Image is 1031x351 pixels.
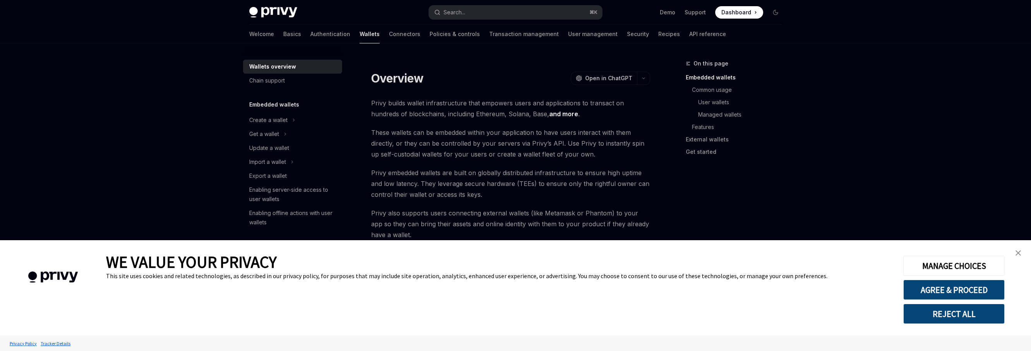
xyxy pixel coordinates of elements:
[585,74,632,82] span: Open in ChatGPT
[249,115,288,125] div: Create a wallet
[249,100,299,109] h5: Embedded wallets
[249,157,286,167] div: Import a wallet
[243,183,342,206] a: Enabling server-side access to user wallets
[249,171,287,181] div: Export a wallet
[721,9,751,16] span: Dashboard
[698,96,788,108] a: User wallets
[568,25,618,43] a: User management
[658,25,680,43] a: Recipes
[371,208,650,240] span: Privy also supports users connecting external wallets (like Metamask or Phantom) to your app so t...
[692,84,788,96] a: Common usage
[627,25,649,43] a: Security
[249,76,285,85] div: Chain support
[371,71,423,85] h1: Overview
[903,280,1005,300] button: AGREE & PROCEED
[686,146,788,158] a: Get started
[389,25,420,43] a: Connectors
[371,167,650,200] span: Privy embedded wallets are built on globally distributed infrastructure to ensure high uptime and...
[243,74,342,88] a: Chain support
[249,129,279,139] div: Get a wallet
[249,185,337,204] div: Enabling server-side access to user wallets
[12,260,94,294] img: company logo
[249,143,289,153] div: Update a wallet
[685,9,706,16] a: Support
[489,25,559,43] a: Transaction management
[571,72,637,85] button: Open in ChatGPT
[249,208,337,227] div: Enabling offline actions with user wallets
[549,110,578,118] a: and more
[249,7,297,18] img: dark logo
[692,121,788,133] a: Features
[106,252,277,272] span: WE VALUE YOUR PRIVACY
[1016,250,1021,256] img: close banner
[106,272,892,280] div: This site uses cookies and related technologies, as described in our privacy policy, for purposes...
[371,127,650,160] span: These wallets can be embedded within your application to have users interact with them directly, ...
[310,25,350,43] a: Authentication
[429,5,602,19] button: Search...⌘K
[283,25,301,43] a: Basics
[1010,245,1026,261] a: close banner
[903,256,1005,276] button: MANAGE CHOICES
[686,133,788,146] a: External wallets
[589,9,598,15] span: ⌘ K
[371,98,650,119] span: Privy builds wallet infrastructure that empowers users and applications to transact on hundreds o...
[8,337,39,350] a: Privacy Policy
[660,9,675,16] a: Demo
[243,141,342,155] a: Update a wallet
[715,6,763,19] a: Dashboard
[249,62,296,71] div: Wallets overview
[243,169,342,183] a: Export a wallet
[430,25,480,43] a: Policies & controls
[39,337,72,350] a: Tracker Details
[686,71,788,84] a: Embedded wallets
[769,6,782,19] button: Toggle dark mode
[360,25,380,43] a: Wallets
[444,8,465,17] div: Search...
[694,59,728,68] span: On this page
[903,304,1005,324] button: REJECT ALL
[689,25,726,43] a: API reference
[698,108,788,121] a: Managed wallets
[243,60,342,74] a: Wallets overview
[243,206,342,229] a: Enabling offline actions with user wallets
[249,25,274,43] a: Welcome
